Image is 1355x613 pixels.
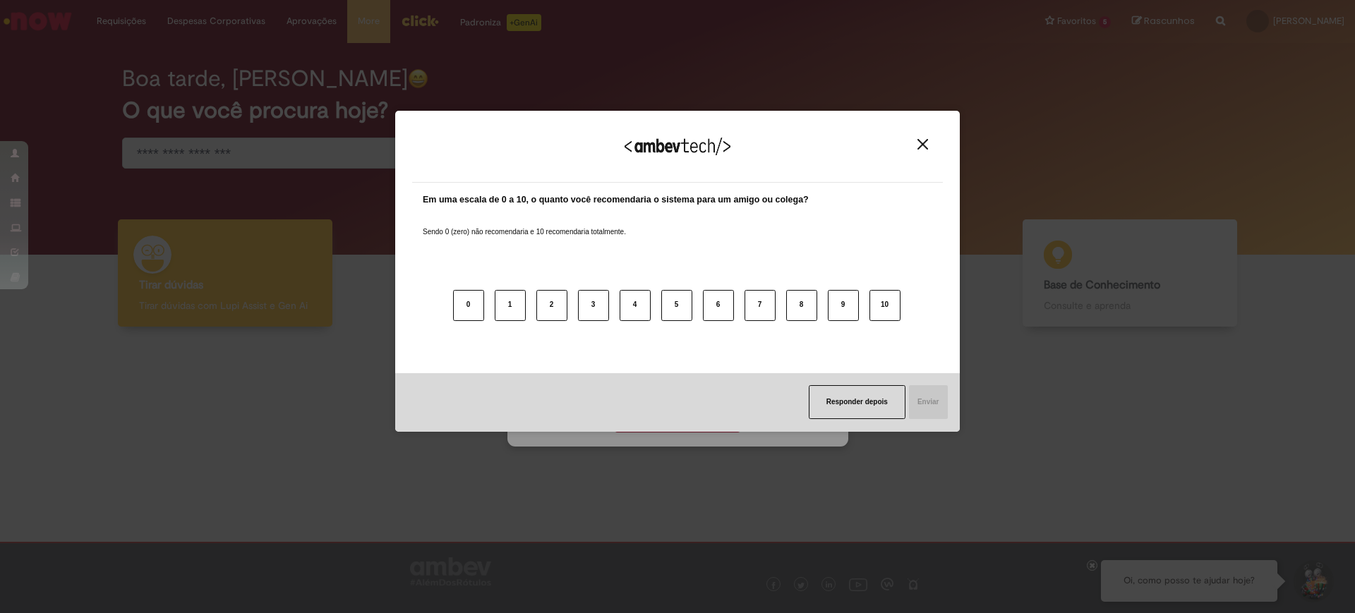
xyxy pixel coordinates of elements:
img: Logo Ambevtech [625,138,730,155]
label: Em uma escala de 0 a 10, o quanto você recomendaria o sistema para um amigo ou colega? [423,193,809,207]
button: 2 [536,290,567,321]
label: Sendo 0 (zero) não recomendaria e 10 recomendaria totalmente. [423,210,626,237]
button: 8 [786,290,817,321]
button: 5 [661,290,692,321]
button: 9 [828,290,859,321]
button: 6 [703,290,734,321]
button: 3 [578,290,609,321]
button: 4 [620,290,651,321]
button: 7 [745,290,776,321]
button: Responder depois [809,385,905,419]
button: 10 [869,290,901,321]
button: Close [913,138,932,150]
button: 1 [495,290,526,321]
img: Close [917,139,928,150]
button: 0 [453,290,484,321]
